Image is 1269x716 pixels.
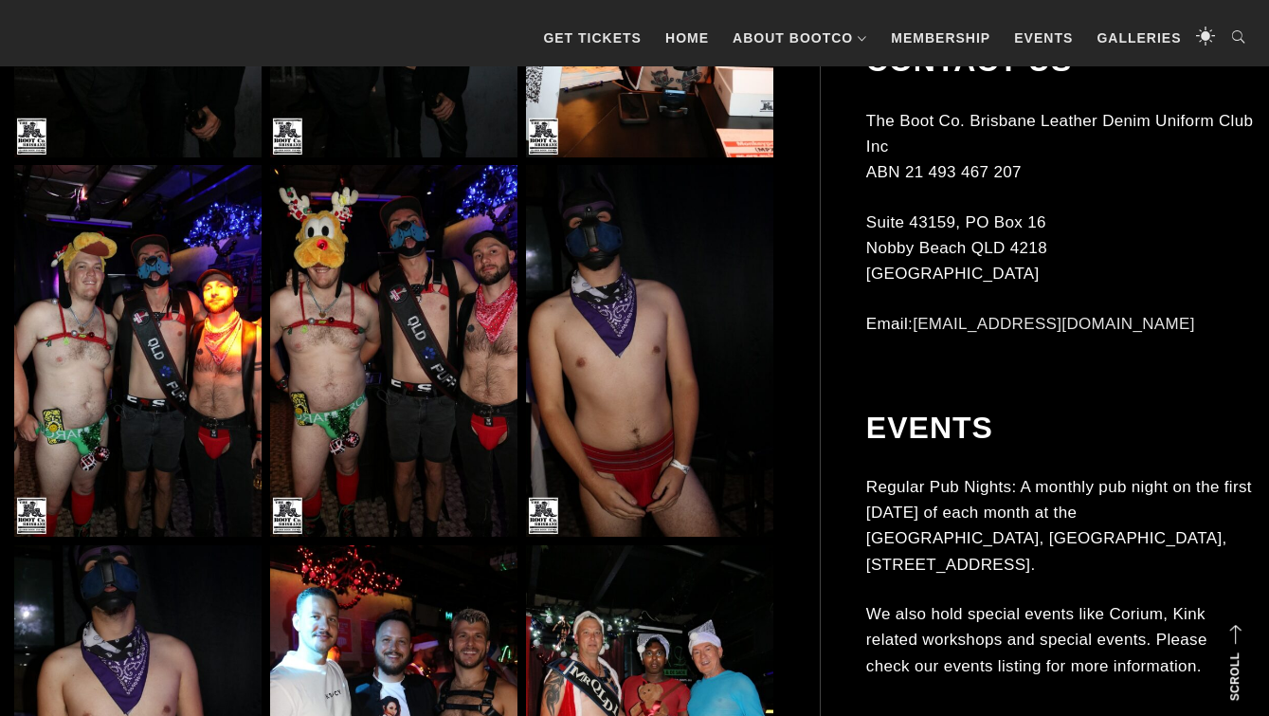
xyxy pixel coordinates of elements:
a: GET TICKETS [534,9,651,66]
h2: Events [866,410,1254,446]
a: [EMAIL_ADDRESS][DOMAIN_NAME] [913,315,1195,333]
p: Regular Pub Nights: A monthly pub night on the first [DATE] of each month at the [GEOGRAPHIC_DATA... [866,474,1254,578]
p: Suite 43159, PO Box 16 Nobby Beach QLD 4218 [GEOGRAPHIC_DATA] [866,210,1254,287]
a: About BootCo [723,9,877,66]
p: We also hold special events like Corium, Kink related workshops and special events. Please check ... [866,601,1254,679]
p: Email: [866,311,1254,337]
strong: Scroll [1228,652,1242,701]
p: The Boot Co. Brisbane Leather Denim Uniform Club Inc ABN 21 493 467 207 [866,108,1254,186]
a: Home [656,9,718,66]
h2: Contact Us [866,43,1254,79]
a: Membership [881,9,1000,66]
a: Events [1005,9,1082,66]
a: Galleries [1087,9,1190,66]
